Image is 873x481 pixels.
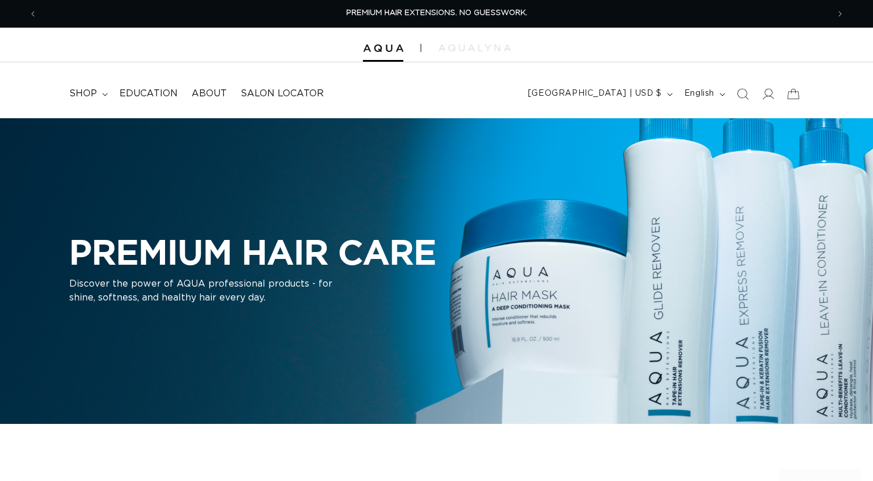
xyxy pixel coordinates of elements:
img: aqualyna.com [439,44,511,51]
summary: Search [730,81,755,107]
button: [GEOGRAPHIC_DATA] | USD $ [521,83,677,105]
span: Salon Locator [241,88,324,100]
button: Next announcement [827,3,853,25]
span: English [684,88,714,100]
button: Previous announcement [20,3,46,25]
button: English [677,83,730,105]
p: Discover the power of AQUA professional products - for shine, softness, and healthy hair every day. [69,277,358,305]
span: About [192,88,227,100]
h2: PREMIUM HAIR CARE [69,232,436,272]
a: Education [113,81,185,107]
span: shop [69,88,97,100]
span: PREMIUM HAIR EXTENSIONS. NO GUESSWORK. [346,9,527,17]
a: About [185,81,234,107]
a: Salon Locator [234,81,331,107]
span: Education [119,88,178,100]
img: Aqua Hair Extensions [363,44,403,52]
span: [GEOGRAPHIC_DATA] | USD $ [528,88,662,100]
summary: shop [62,81,113,107]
